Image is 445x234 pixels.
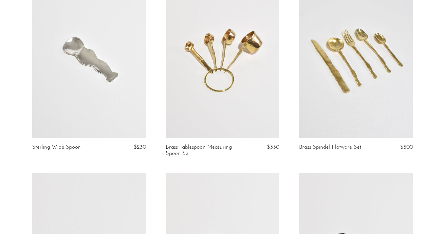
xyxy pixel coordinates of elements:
span: $350 [267,144,279,150]
a: Sterling Wide Spoon [32,144,81,150]
span: $230 [134,144,146,150]
a: Brass Spindel Flatware Set [299,144,361,150]
span: $500 [400,144,413,150]
a: Brass Tablespoon Measuring Spoon Set [166,144,241,157]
